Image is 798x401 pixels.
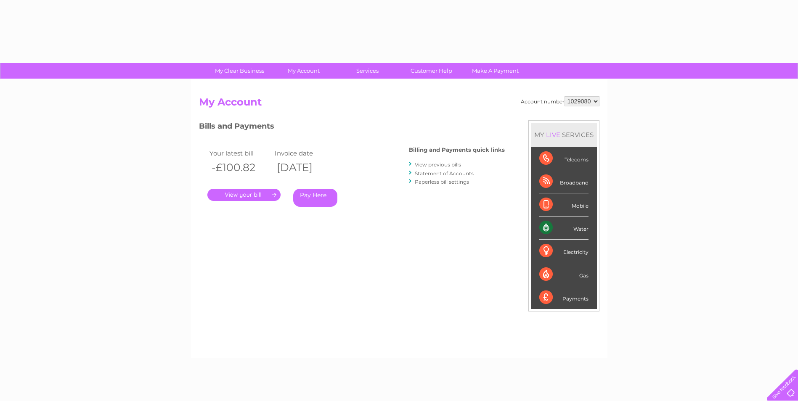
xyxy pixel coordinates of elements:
[415,179,469,185] a: Paperless bill settings
[544,131,562,139] div: LIVE
[539,193,589,216] div: Mobile
[415,170,474,177] a: Statement of Accounts
[273,159,338,176] th: [DATE]
[539,263,589,286] div: Gas
[461,63,530,79] a: Make A Payment
[539,286,589,309] div: Payments
[293,189,337,207] a: Pay Here
[269,63,338,79] a: My Account
[539,240,589,263] div: Electricity
[333,63,402,79] a: Services
[539,216,589,240] div: Water
[199,120,505,135] h3: Bills and Payments
[207,189,281,201] a: .
[199,96,599,112] h2: My Account
[273,148,338,159] td: Invoice date
[207,148,273,159] td: Your latest bill
[207,159,273,176] th: -£100.82
[397,63,466,79] a: Customer Help
[531,123,597,147] div: MY SERVICES
[409,147,505,153] h4: Billing and Payments quick links
[539,147,589,170] div: Telecoms
[205,63,274,79] a: My Clear Business
[521,96,599,106] div: Account number
[539,170,589,193] div: Broadband
[415,161,461,168] a: View previous bills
